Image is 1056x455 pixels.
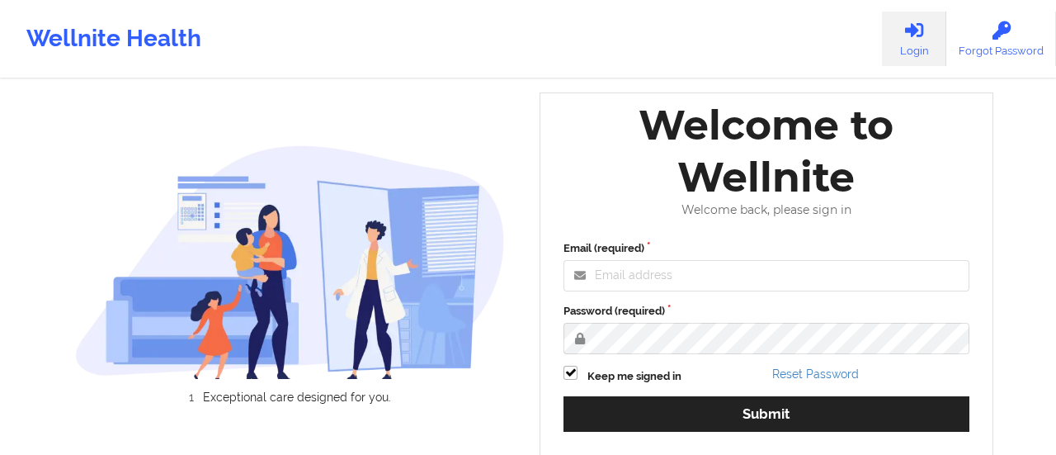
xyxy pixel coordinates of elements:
a: Reset Password [772,367,859,381]
label: Email (required) [563,240,969,257]
label: Keep me signed in [587,368,681,385]
a: Login [882,12,946,66]
a: Forgot Password [946,12,1056,66]
button: Submit [563,396,969,432]
img: wellnite-auth-hero_200.c722682e.png [75,145,506,379]
label: Password (required) [563,303,969,320]
div: Welcome back, please sign in [552,203,981,217]
div: Welcome to Wellnite [552,99,981,203]
li: Exceptional care designed for you. [89,391,505,404]
input: Email address [563,260,969,291]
